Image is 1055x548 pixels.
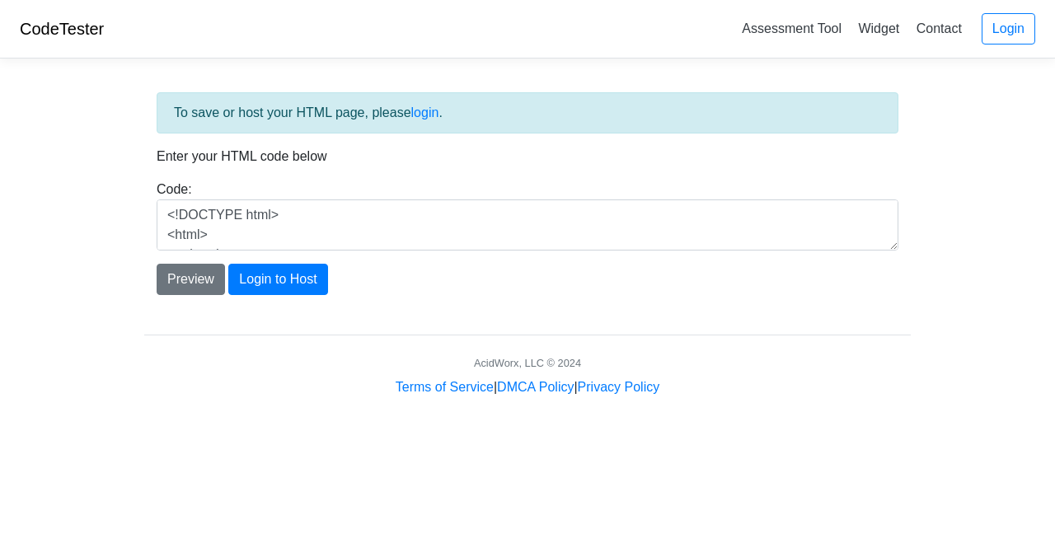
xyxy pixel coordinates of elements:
a: DMCA Policy [497,380,574,394]
a: login [411,105,439,119]
div: To save or host your HTML page, please . [157,92,898,133]
a: CodeTester [20,20,104,38]
button: Login to Host [228,264,327,295]
a: Contact [910,15,968,42]
p: Enter your HTML code below [157,147,898,166]
a: Privacy Policy [578,380,660,394]
textarea: <!DOCTYPE html> <html> <head> <title>Test</title> </head> <body> <h1>Hello, world!</h1> </body> <... [157,199,898,251]
a: Login [982,13,1035,44]
a: Widget [851,15,906,42]
a: Terms of Service [396,380,494,394]
div: Code: [144,180,911,251]
a: Assessment Tool [735,15,848,42]
div: | | [396,377,659,397]
div: AcidWorx, LLC © 2024 [474,355,581,371]
button: Preview [157,264,225,295]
